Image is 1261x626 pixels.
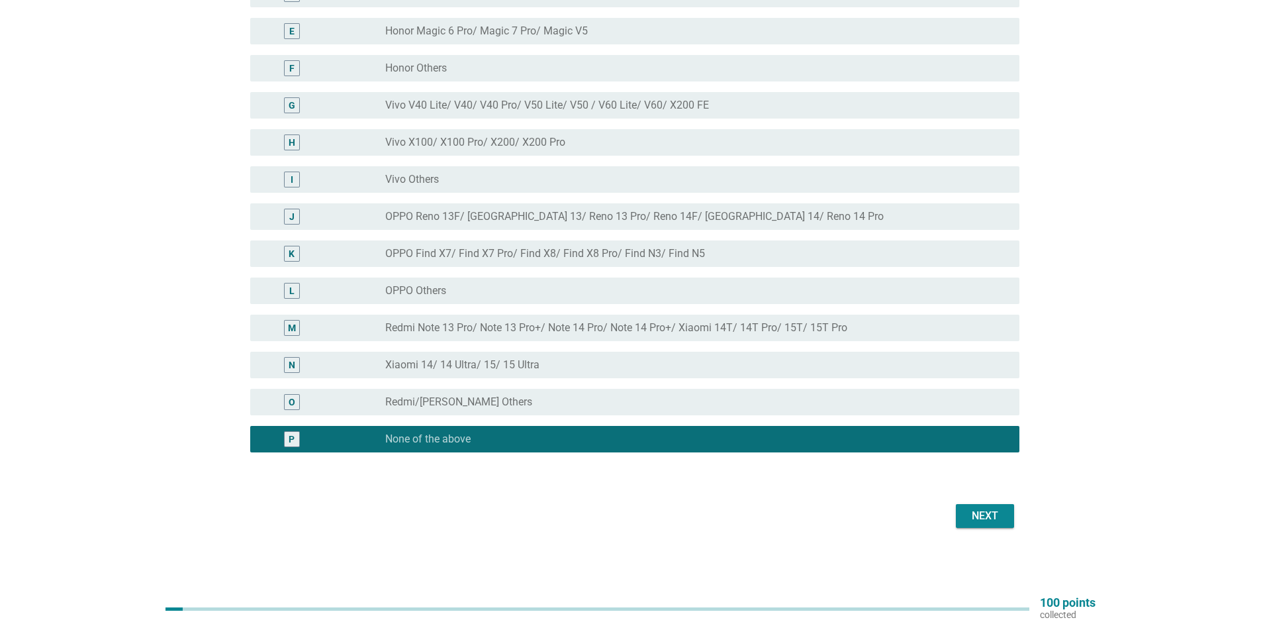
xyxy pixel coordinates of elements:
label: Redmi/[PERSON_NAME] Others [385,395,532,409]
div: L [289,284,295,298]
label: None of the above [385,433,471,446]
div: Next [966,508,1004,524]
div: P [289,433,295,446]
label: Xiaomi 14/ 14 Ultra/ 15/ 15 Ultra [385,358,539,372]
label: OPPO Find X7/ Find X7 Pro/ Find X8/ Find X8 Pro/ Find N3/ Find N5 [385,247,705,260]
label: Vivo X100/ X100 Pro/ X200/ X200 Pro [385,136,565,149]
label: Vivo V40 Lite/ V40/ V40 Pro/ V50 Lite/ V50 / V60 Lite/ V60/ X200 FE [385,99,709,112]
div: N [289,358,295,372]
div: H [289,136,295,150]
p: collected [1040,609,1096,621]
label: Honor Magic 6 Pro/ Magic 7 Pro/ Magic V5 [385,25,588,38]
div: I [291,173,293,187]
label: Vivo Others [385,173,439,186]
div: G [289,99,295,113]
label: Honor Others [385,62,447,75]
div: E [289,25,295,38]
div: K [289,247,295,261]
p: 100 points [1040,597,1096,609]
div: M [288,321,296,335]
label: Redmi Note 13 Pro/ Note 13 Pro+/ Note 14 Pro/ Note 14 Pro+/ Xiaomi 14T/ 14T Pro/ 15T/ 15T Pro [385,321,847,335]
label: OPPO Reno 13F/ [GEOGRAPHIC_DATA] 13/ Reno 13 Pro/ Reno 14F/ [GEOGRAPHIC_DATA] 14/ Reno 14 Pro [385,210,884,223]
div: F [289,62,295,76]
div: O [289,395,295,409]
div: J [289,210,295,224]
label: OPPO Others [385,284,446,297]
button: Next [956,504,1014,528]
